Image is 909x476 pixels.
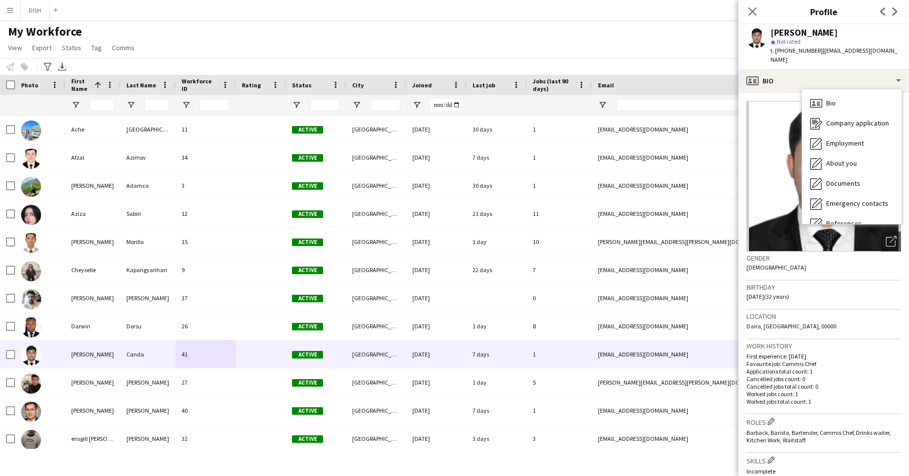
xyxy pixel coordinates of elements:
[527,144,592,171] div: 1
[746,467,901,475] p: Incomplete
[467,312,527,340] div: 1 day
[527,228,592,256] div: 10
[346,144,406,171] div: [GEOGRAPHIC_DATA]
[527,425,592,452] div: 3
[21,121,41,141] img: Ache Toledo
[406,397,467,424] div: [DATE]
[87,41,106,54] a: Tag
[21,177,41,197] img: Anna Adamco
[467,425,527,452] div: 3 days
[826,159,857,168] span: About you
[406,369,467,396] div: [DATE]
[65,172,120,199] div: [PERSON_NAME]
[771,47,823,54] span: t. [PHONE_NUMBER]
[65,228,120,256] div: [PERSON_NAME]
[826,139,864,148] span: Employment
[176,284,236,312] div: 37
[310,99,340,111] input: Status Filter Input
[746,455,901,465] h3: Skills
[352,100,361,109] button: Open Filter Menu
[412,100,421,109] button: Open Filter Menu
[746,368,901,375] p: Applications total count: 1
[826,98,836,107] span: Bio
[527,397,592,424] div: 1
[120,144,176,171] div: Azimov
[802,174,901,194] div: Documents
[592,312,793,340] div: [EMAIL_ADDRESS][DOMAIN_NAME]
[32,43,52,52] span: Export
[777,38,801,45] span: Not rated
[527,312,592,340] div: 8
[71,100,80,109] button: Open Filter Menu
[4,41,26,54] a: View
[746,375,901,383] p: Cancelled jobs count: 0
[65,312,120,340] div: Darwin
[120,115,176,143] div: [GEOGRAPHIC_DATA]
[120,397,176,424] div: [PERSON_NAME]
[21,1,50,20] button: DISH
[292,154,323,162] span: Active
[182,77,218,92] span: Workforce ID
[112,43,134,52] span: Comms
[21,205,41,225] img: Aziza Sabiri
[346,340,406,368] div: [GEOGRAPHIC_DATA]
[8,24,82,39] span: My Workforce
[412,81,432,89] span: Joined
[176,228,236,256] div: 15
[746,254,901,263] h3: Gender
[406,172,467,199] div: [DATE]
[592,284,793,312] div: [EMAIL_ADDRESS][DOMAIN_NAME]
[292,379,323,387] span: Active
[467,397,527,424] div: 7 days
[65,144,120,171] div: Afzal
[65,340,120,368] div: [PERSON_NAME]
[120,284,176,312] div: [PERSON_NAME]
[176,312,236,340] div: 26
[592,172,793,199] div: [EMAIL_ADDRESS][DOMAIN_NAME]
[406,312,467,340] div: [DATE]
[746,283,901,292] h3: Birthday
[292,323,323,330] span: Active
[352,81,364,89] span: City
[533,77,574,92] span: Jobs (last 90 days)
[292,435,323,443] span: Active
[8,43,22,52] span: View
[826,118,889,128] span: Company application
[473,81,495,89] span: Last job
[126,81,156,89] span: Last Name
[346,369,406,396] div: [GEOGRAPHIC_DATA]
[746,416,901,427] h3: Roles
[467,340,527,368] div: 7 days
[21,345,41,366] img: Daryl Canda
[176,425,236,452] div: 32
[120,256,176,284] div: Kapangyarihan
[292,407,323,415] span: Active
[126,100,135,109] button: Open Filter Menu
[746,429,891,444] span: Barback, Barista, Bartender, Commis Chef, Drinks waiter, Kitchen Work, Waitstaff
[406,340,467,368] div: [DATE]
[346,228,406,256] div: [GEOGRAPHIC_DATA]
[738,5,909,18] h3: Profile
[746,341,901,350] h3: Work history
[406,256,467,284] div: [DATE]
[182,100,191,109] button: Open Filter Menu
[406,144,467,171] div: [DATE]
[406,200,467,227] div: [DATE]
[592,256,793,284] div: [EMAIL_ADDRESS][DOMAIN_NAME]
[65,115,120,143] div: Ache
[346,284,406,312] div: [GEOGRAPHIC_DATA]
[21,402,41,422] img: eric john santos
[91,43,102,52] span: Tag
[746,352,901,360] p: First experience: [DATE]
[746,312,901,321] h3: Location
[65,256,120,284] div: Cheyselle
[802,154,901,174] div: About you
[738,69,909,93] div: Bio
[65,425,120,452] div: erisgill [PERSON_NAME]
[65,284,120,312] div: [PERSON_NAME]
[144,99,170,111] input: Last Name Filter Input
[65,397,120,424] div: [PERSON_NAME]
[346,397,406,424] div: [GEOGRAPHIC_DATA]
[292,182,323,190] span: Active
[881,231,901,252] div: Open photos pop-in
